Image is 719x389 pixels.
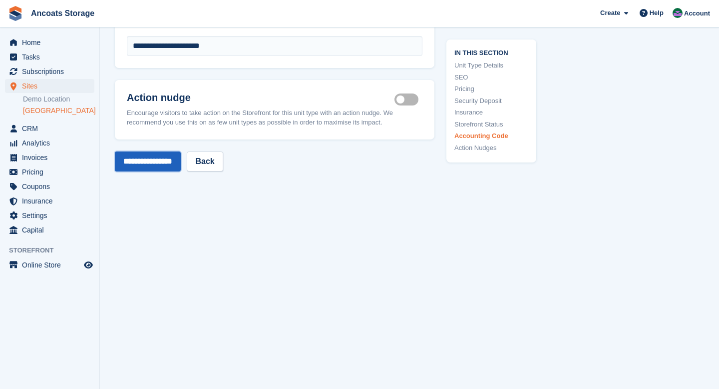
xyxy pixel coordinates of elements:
a: Action Nudges [454,142,528,152]
img: stora-icon-8386f47178a22dfd0bd8f6a31ec36ba5ce8667c1dd55bd0f319d3a0aa187defe.svg [8,6,23,21]
a: menu [5,50,94,64]
a: Accounting Code [454,131,528,141]
a: [GEOGRAPHIC_DATA] [23,106,94,115]
span: Online Store [22,258,82,272]
a: Back [187,151,223,171]
span: Settings [22,208,82,222]
a: menu [5,258,94,272]
a: menu [5,64,94,78]
a: menu [5,208,94,222]
span: Pricing [22,165,82,179]
span: Insurance [22,194,82,208]
a: Storefront Status [454,119,528,129]
span: Capital [22,223,82,237]
a: menu [5,194,94,208]
span: Help [650,8,664,18]
span: Analytics [22,136,82,150]
a: Ancoats Storage [27,5,98,21]
span: Account [684,8,710,18]
span: Storefront [9,245,99,255]
span: Coupons [22,179,82,193]
a: Insurance [454,107,528,117]
a: menu [5,179,94,193]
span: Create [600,8,620,18]
div: Encourage visitors to take action on the Storefront for this unit type with an action nudge. We r... [127,108,422,127]
a: menu [5,223,94,237]
span: CRM [22,121,82,135]
span: Subscriptions [22,64,82,78]
a: menu [5,121,94,135]
span: Home [22,35,82,49]
a: SEO [454,72,528,82]
span: Tasks [22,50,82,64]
a: menu [5,79,94,93]
a: menu [5,150,94,164]
a: Pricing [454,84,528,94]
span: Sites [22,79,82,93]
a: menu [5,165,94,179]
label: Is active [394,98,422,100]
a: menu [5,35,94,49]
a: menu [5,136,94,150]
a: Demo Location [23,94,94,104]
a: Security Deposit [454,95,528,105]
span: In this section [454,47,528,56]
h2: Action nudge [127,92,394,104]
span: Invoices [22,150,82,164]
a: Preview store [82,259,94,271]
a: Unit Type Details [454,60,528,70]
